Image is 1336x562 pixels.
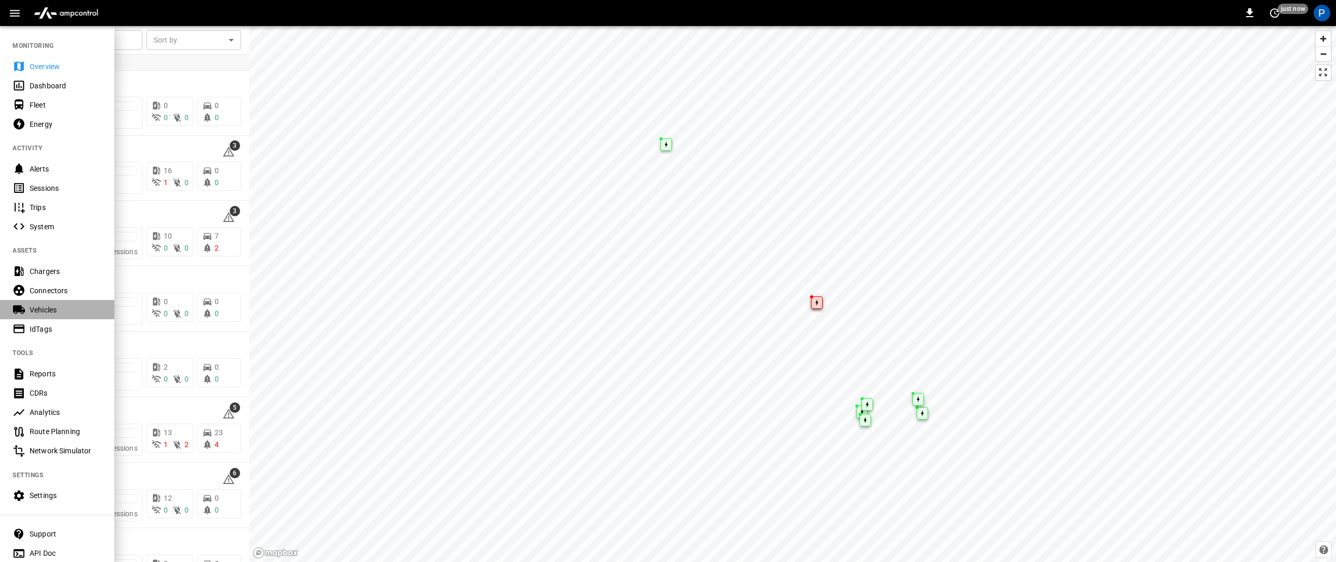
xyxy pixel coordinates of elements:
div: Fleet [30,100,102,110]
div: Alerts [30,164,102,174]
button: set refresh interval [1266,5,1283,21]
div: profile-icon [1314,5,1330,21]
div: Connectors [30,285,102,296]
div: Trips [30,202,102,213]
div: Energy [30,119,102,129]
img: ampcontrol.io logo [30,3,102,23]
div: Route Planning [30,426,102,437]
div: CDRs [30,388,102,398]
div: Sessions [30,183,102,193]
div: Vehicles [30,305,102,315]
div: Network Simulator [30,446,102,456]
span: just now [1278,4,1308,14]
div: Overview [30,61,102,72]
div: Reports [30,369,102,379]
div: Analytics [30,407,102,417]
div: System [30,221,102,232]
div: Support [30,529,102,539]
div: Dashboard [30,81,102,91]
div: Settings [30,490,102,501]
div: Chargers [30,266,102,277]
div: API Doc [30,548,102,558]
div: IdTags [30,324,102,334]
